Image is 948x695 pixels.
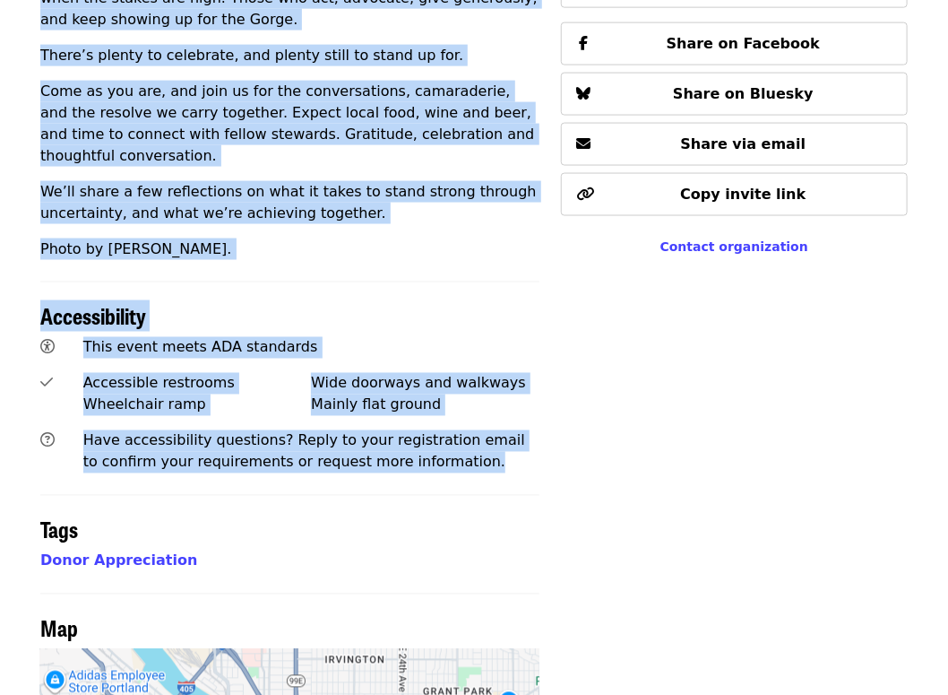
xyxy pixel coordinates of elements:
[83,395,312,416] div: Wheelchair ramp
[40,375,53,392] i: check icon
[680,186,806,203] span: Copy invite link
[311,373,539,395] div: Wide doorways and walkways
[83,373,312,395] div: Accessible restrooms
[83,432,525,471] span: Have accessibility questions? Reply to your registration email to confirm your requirements or re...
[40,45,539,66] p: There’s plenty to celebrate, and plenty still to stand up for.
[40,552,197,569] a: Donor Appreciation
[40,339,55,356] i: universal-access icon
[561,123,908,166] button: Share via email
[40,432,55,449] i: question-circle icon
[40,300,146,332] span: Accessibility
[40,81,539,167] p: Come as you are, and join us for the conversations, camaraderie, and the resolve we carry togethe...
[40,612,78,644] span: Map
[673,85,814,102] span: Share on Bluesky
[667,35,820,52] span: Share on Facebook
[561,73,908,116] button: Share on Bluesky
[660,239,808,254] a: Contact organization
[40,239,539,260] p: Photo by [PERSON_NAME].
[40,181,539,224] p: We’ll share a few reflections on what it takes to stand strong through uncertainty, and what we’r...
[561,22,908,65] button: Share on Facebook
[83,339,318,356] span: This event meets ADA standards
[40,514,78,545] span: Tags
[681,135,806,152] span: Share via email
[561,173,908,216] button: Copy invite link
[311,395,539,416] div: Mainly flat ground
